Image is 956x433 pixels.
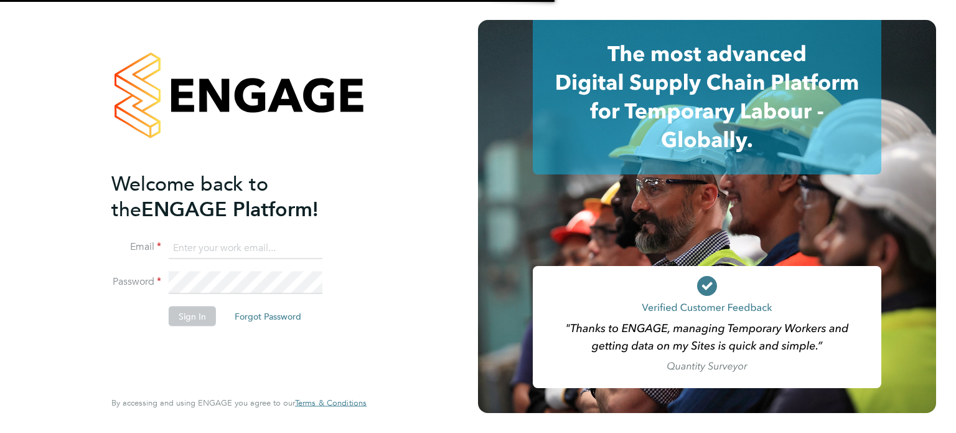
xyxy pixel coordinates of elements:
[111,171,354,222] h2: ENGAGE Platform!
[225,307,311,326] button: Forgot Password
[295,397,367,408] span: Terms & Conditions
[169,307,216,326] button: Sign In
[169,237,322,259] input: Enter your work email...
[111,240,161,254] label: Email
[111,171,268,221] span: Welcome back to the
[111,397,367,408] span: By accessing and using ENGAGE you agree to our
[295,398,367,408] a: Terms & Conditions
[111,275,161,288] label: Password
